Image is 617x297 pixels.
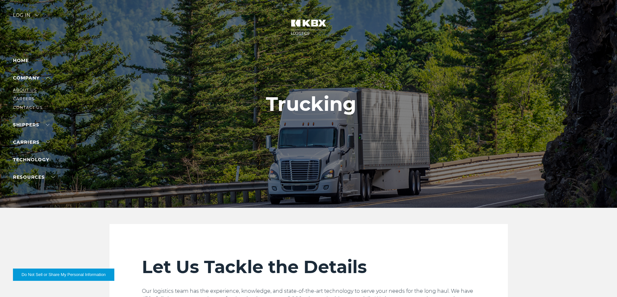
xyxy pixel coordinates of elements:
a: About Us [13,88,37,92]
a: SHIPPERS [13,122,50,128]
a: Company [13,75,50,81]
a: Careers [13,96,34,101]
h1: Trucking [266,93,356,115]
iframe: Chat Widget [585,266,617,297]
a: Technology [13,157,49,163]
h2: Let Us Tackle the Details [142,256,475,278]
a: Contact Us [13,105,42,110]
a: Carriers [13,139,50,145]
button: Do Not Sell or Share My Personal Information [13,269,114,281]
a: Home [13,58,29,63]
img: kbx logo [284,13,333,41]
div: Log in [13,13,39,22]
img: arrow [35,14,39,16]
a: RESOURCES [13,174,55,180]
